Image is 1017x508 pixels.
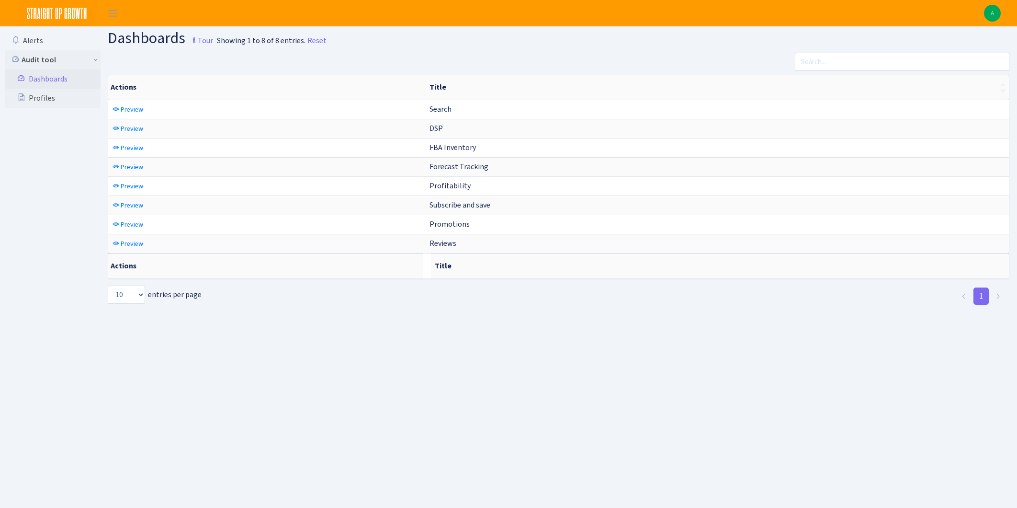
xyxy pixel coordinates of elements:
[185,28,213,48] a: Tour
[431,254,1009,278] th: Title
[429,142,476,152] span: FBA Inventory
[101,5,125,21] button: Toggle navigation
[429,219,470,229] span: Promotions
[5,89,101,108] a: Profiles
[5,69,101,89] a: Dashboards
[307,35,327,46] a: Reset
[110,140,146,155] a: Preview
[108,286,202,304] label: entries per page
[121,220,143,229] span: Preview
[121,124,143,133] span: Preview
[108,30,213,49] h1: Dashboards
[984,5,1001,22] a: A
[429,123,443,133] span: DSP
[110,179,146,194] a: Preview
[110,217,146,232] a: Preview
[795,53,1009,71] input: Search...
[121,162,143,172] span: Preview
[110,236,146,251] a: Preview
[973,288,989,305] a: 1
[217,35,305,46] div: Showing 1 to 8 of 8 entries.
[429,200,490,210] span: Subscribe and save
[5,31,101,50] a: Alerts
[188,33,213,49] small: Tour
[429,238,456,248] span: Reviews
[429,162,488,172] span: Forecast Tracking
[121,182,143,191] span: Preview
[429,181,471,191] span: Profitability
[110,121,146,136] a: Preview
[984,5,1001,22] img: Alisha
[108,75,426,100] th: Actions
[121,143,143,152] span: Preview
[121,201,143,210] span: Preview
[110,160,146,174] a: Preview
[121,105,143,114] span: Preview
[110,198,146,213] a: Preview
[426,75,1009,100] th: Title : activate to sort column ascending
[5,50,101,69] a: Audit tool
[108,286,145,304] select: entries per page
[110,102,146,117] a: Preview
[108,254,423,278] th: Actions
[429,104,452,114] span: Search
[121,239,143,248] span: Preview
